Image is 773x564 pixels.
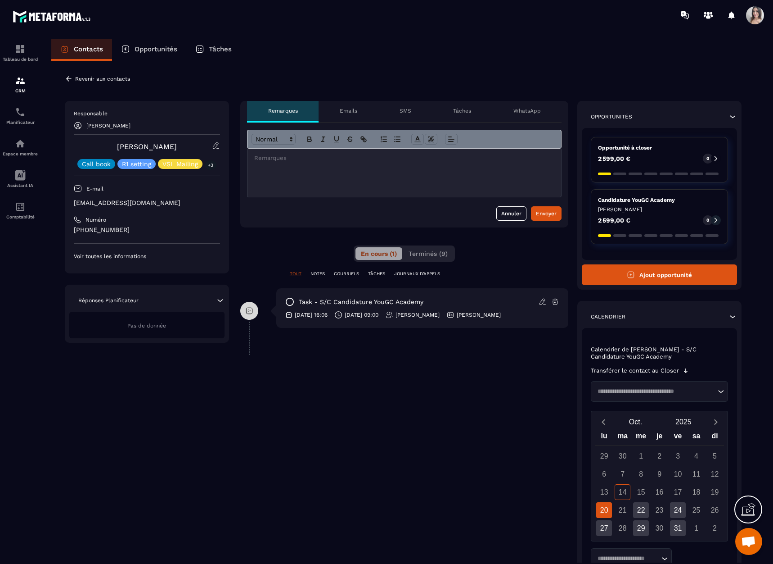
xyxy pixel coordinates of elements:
div: 12 [707,466,723,482]
p: SMS [400,107,411,114]
div: 24 [670,502,686,518]
p: Calendrier de [PERSON_NAME] - S/C Candidature YouGC Academy [591,346,728,360]
button: Annuler [496,206,526,221]
div: Search for option [591,381,728,402]
p: TÂCHES [368,271,385,277]
div: 19 [707,484,723,500]
div: ma [613,430,632,446]
p: Réponses Planificateur [78,297,139,304]
button: Next month [707,416,724,428]
p: Contacts [74,45,103,53]
a: automationsautomationsEspace membre [2,132,38,163]
p: [PERSON_NAME] [457,311,501,318]
span: Terminés (9) [409,250,448,257]
p: [PERSON_NAME] [598,206,721,213]
p: Planificateur [2,120,38,125]
p: Transférer le contact au Closer [591,367,679,374]
div: Calendar days [595,448,724,536]
div: 3 [670,448,686,464]
a: formationformationCRM [2,68,38,100]
a: schedulerschedulerPlanificateur [2,100,38,132]
p: 2 599,00 € [598,217,630,223]
p: Tâches [453,107,471,114]
p: [PERSON_NAME] [395,311,440,318]
div: 29 [596,448,612,464]
button: Open years overlay [660,414,707,430]
p: R1 setting [122,161,151,167]
p: WhatsApp [513,107,541,114]
p: NOTES [310,271,325,277]
div: 30 [652,520,667,536]
button: Terminés (9) [403,247,453,260]
p: Voir toutes les informations [74,253,220,260]
p: Comptabilité [2,214,38,219]
span: Pas de donnée [127,323,166,329]
p: [DATE] 16:06 [295,311,328,318]
div: 18 [688,484,704,500]
p: [DATE] 09:00 [345,311,378,318]
img: scheduler [15,107,26,118]
div: 30 [615,448,630,464]
div: 13 [596,484,612,500]
p: Numéro [85,216,106,223]
img: formation [15,75,26,86]
p: Tableau de bord [2,57,38,62]
div: 11 [688,466,704,482]
div: di [706,430,724,446]
div: 1 [633,448,649,464]
img: logo [13,8,94,25]
p: COURRIELS [334,271,359,277]
button: Previous month [595,416,611,428]
div: 2 [652,448,667,464]
div: 9 [652,466,667,482]
p: JOURNAUX D'APPELS [394,271,440,277]
div: 23 [652,502,667,518]
p: [EMAIL_ADDRESS][DOMAIN_NAME] [74,199,220,207]
div: 17 [670,484,686,500]
button: Ajout opportunité [582,264,737,285]
p: Revenir aux contacts [75,76,130,82]
p: [PERSON_NAME] [86,123,130,129]
p: Tâches [209,45,232,53]
p: TOUT [290,271,301,277]
div: 1 [688,520,704,536]
a: formationformationTableau de bord [2,37,38,68]
p: Assistant IA [2,183,38,188]
div: me [632,430,650,446]
button: Envoyer [531,206,562,221]
div: 4 [688,448,704,464]
div: 27 [596,520,612,536]
div: lu [595,430,613,446]
p: task - S/C Candidature YouGC Academy [299,298,423,306]
p: VSL Mailing [162,161,198,167]
div: 28 [615,520,630,536]
div: sa [687,430,706,446]
div: 16 [652,484,667,500]
div: 8 [633,466,649,482]
div: 10 [670,466,686,482]
div: 5 [707,448,723,464]
input: Search for option [594,387,715,396]
div: 6 [596,466,612,482]
div: 31 [670,520,686,536]
div: 25 [688,502,704,518]
p: 2 599,00 € [598,155,630,162]
a: [PERSON_NAME] [117,142,177,151]
a: accountantaccountantComptabilité [2,195,38,226]
p: Call book [82,161,111,167]
div: ve [669,430,687,446]
p: CRM [2,88,38,93]
p: Opportunité à closer [598,144,721,151]
p: Calendrier [591,313,625,320]
input: Search for option [594,554,659,563]
div: 7 [615,466,630,482]
p: Responsable [74,110,220,117]
p: Emails [340,107,357,114]
p: Espace membre [2,151,38,156]
div: 22 [633,502,649,518]
div: Envoyer [536,209,557,218]
div: 21 [615,502,630,518]
div: 14 [615,484,630,500]
div: 20 [596,502,612,518]
p: Opportunités [135,45,177,53]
